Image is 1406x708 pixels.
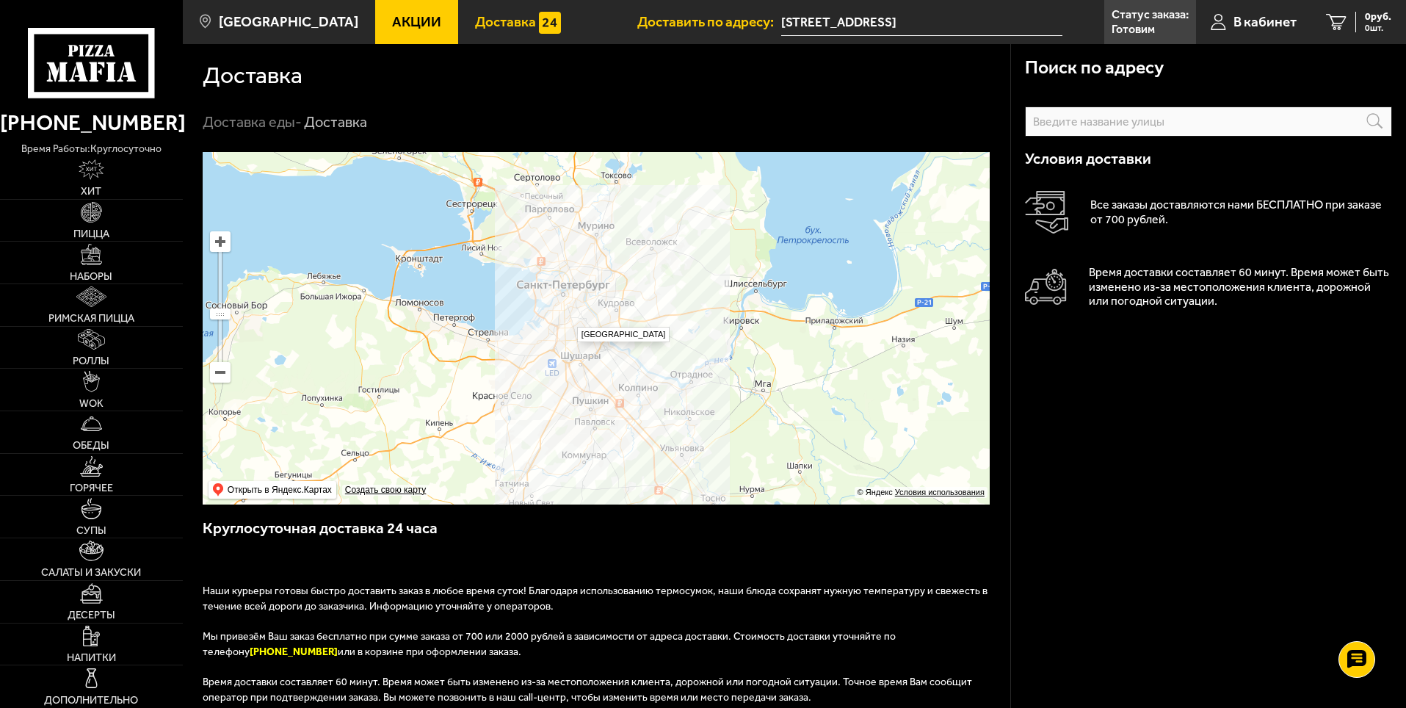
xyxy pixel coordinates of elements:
[228,481,332,499] ymaps: Открыть в Яндекс.Картах
[858,488,893,496] ymaps: © Яндекс
[581,330,666,339] ymaps: [GEOGRAPHIC_DATA]
[203,630,896,658] span: Мы привезём Ваш заказ бесплатно при сумме заказа от 700 или 2000 рублей в зависимости от адреса д...
[209,481,336,499] ymaps: Открыть в Яндекс.Картах
[895,488,985,496] a: Условия использования
[203,676,972,704] span: Время доставки составляет 60 минут. Время может быть изменено из-за местоположения клиента, дорож...
[70,271,112,281] span: Наборы
[41,567,141,577] span: Салаты и закуски
[1365,24,1391,32] span: 0 шт.
[1089,265,1392,309] p: Время доставки составляет 60 минут. Время может быть изменено из-за местоположения клиента, дорож...
[73,355,109,366] span: Роллы
[203,64,302,87] h1: Доставка
[781,9,1062,36] span: Санкт-Петербург, Заневский проспект, 61к2
[1025,151,1392,167] h3: Условия доставки
[1233,15,1297,29] span: В кабинет
[1365,12,1391,22] span: 0 руб.
[203,518,991,554] h3: Круглосуточная доставка 24 часа
[81,186,101,196] span: Хит
[79,398,104,408] span: WOK
[219,15,358,29] span: [GEOGRAPHIC_DATA]
[44,695,138,705] span: Дополнительно
[73,440,109,450] span: Обеды
[73,228,109,239] span: Пицца
[475,15,536,29] span: Доставка
[781,9,1062,36] input: Ваш адрес доставки
[637,15,781,29] span: Доставить по адресу:
[1112,24,1155,35] p: Готовим
[1025,59,1164,77] h3: Поиск по адресу
[67,652,116,662] span: Напитки
[1090,198,1392,227] p: Все заказы доставляются нами БЕСПЛАТНО при заказе от 700 рублей.
[76,525,106,535] span: Супы
[250,646,338,658] b: [PHONE_NUMBER]
[1112,9,1189,21] p: Статус заказа:
[304,113,367,132] div: Доставка
[1025,191,1068,234] img: Оплата доставки
[392,15,441,29] span: Акции
[1025,269,1067,305] img: Автомобиль доставки
[70,483,113,493] span: Горячее
[342,485,429,496] a: Создать свою карту
[1025,106,1392,137] input: Введите название улицы
[539,12,561,34] img: 15daf4d41897b9f0e9f617042186c801.svg
[203,113,302,131] a: Доставка еды-
[203,585,988,613] span: Наши курьеры готовы быстро доставить заказ в любое время суток! Благодаря использованию термосумо...
[48,313,134,323] span: Римская пицца
[68,610,115,620] span: Десерты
